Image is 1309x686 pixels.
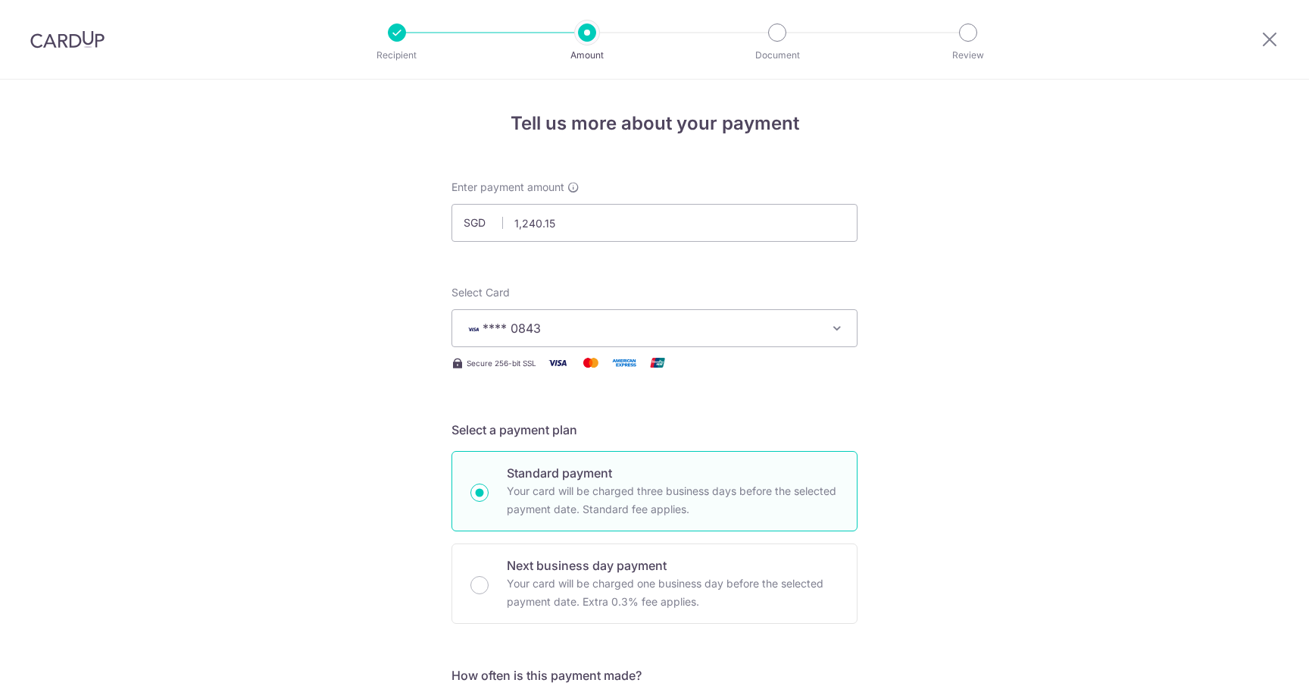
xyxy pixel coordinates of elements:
[30,30,105,49] img: CardUp
[451,110,858,137] h4: Tell us more about your payment
[531,48,643,63] p: Amount
[464,215,503,230] span: SGD
[341,48,453,63] p: Recipient
[642,353,673,372] img: Union Pay
[576,353,606,372] img: Mastercard
[451,204,858,242] input: 0.00
[507,575,839,611] p: Your card will be charged one business day before the selected payment date. Extra 0.3% fee applies.
[451,666,858,684] h5: How often is this payment made?
[721,48,833,63] p: Document
[467,357,536,369] span: Secure 256-bit SSL
[912,48,1024,63] p: Review
[451,421,858,439] h5: Select a payment plan
[609,353,639,372] img: American Express
[507,482,839,518] p: Your card will be charged three business days before the selected payment date. Standard fee appl...
[507,464,839,482] p: Standard payment
[451,286,510,299] span: translation missing: en.payables.payment_networks.credit_card.summary.labels.select_card
[464,324,483,334] img: VISA
[507,556,839,575] p: Next business day payment
[451,180,564,195] span: Enter payment amount
[542,353,573,372] img: Visa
